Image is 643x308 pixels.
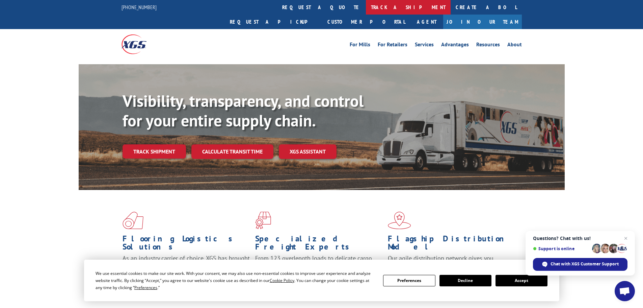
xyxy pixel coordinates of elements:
span: Preferences [134,285,157,290]
button: Decline [439,275,491,286]
a: Customer Portal [322,15,410,29]
a: Calculate transit time [191,144,273,159]
p: From 123 overlength loads to delicate cargo, our experienced staff knows the best way to move you... [255,254,383,284]
img: xgs-icon-total-supply-chain-intelligence-red [123,212,143,229]
h1: Specialized Freight Experts [255,235,383,254]
span: Close chat [622,234,630,242]
a: For Retailers [378,42,407,49]
a: Advantages [441,42,469,49]
span: As an industry carrier of choice, XGS has brought innovation and dedication to flooring logistics... [123,254,250,278]
div: Chat with XGS Customer Support [533,258,627,271]
b: Visibility, transparency, and control for your entire supply chain. [123,90,364,131]
span: Support is online [533,246,590,251]
a: Resources [476,42,500,49]
a: XGS ASSISTANT [279,144,337,159]
a: Services [415,42,434,49]
h1: Flagship Distribution Model [388,235,515,254]
div: We use essential cookies to make our site work. With your consent, we may also use non-essential ... [96,270,375,291]
button: Preferences [383,275,435,286]
div: Cookie Consent Prompt [84,260,559,301]
span: Cookie Policy [270,278,294,283]
a: About [507,42,522,49]
button: Accept [495,275,547,286]
span: Questions? Chat with us! [533,236,627,241]
img: xgs-icon-focused-on-flooring-red [255,212,271,229]
h1: Flooring Logistics Solutions [123,235,250,254]
a: Request a pickup [225,15,322,29]
span: Our agile distribution network gives you nationwide inventory management on demand. [388,254,512,270]
a: [PHONE_NUMBER] [122,4,157,10]
a: Track shipment [123,144,186,159]
a: For Mills [350,42,370,49]
span: Chat with XGS Customer Support [551,261,619,267]
a: Join Our Team [443,15,522,29]
a: Agent [410,15,443,29]
div: Open chat [615,281,635,301]
img: xgs-icon-flagship-distribution-model-red [388,212,411,229]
